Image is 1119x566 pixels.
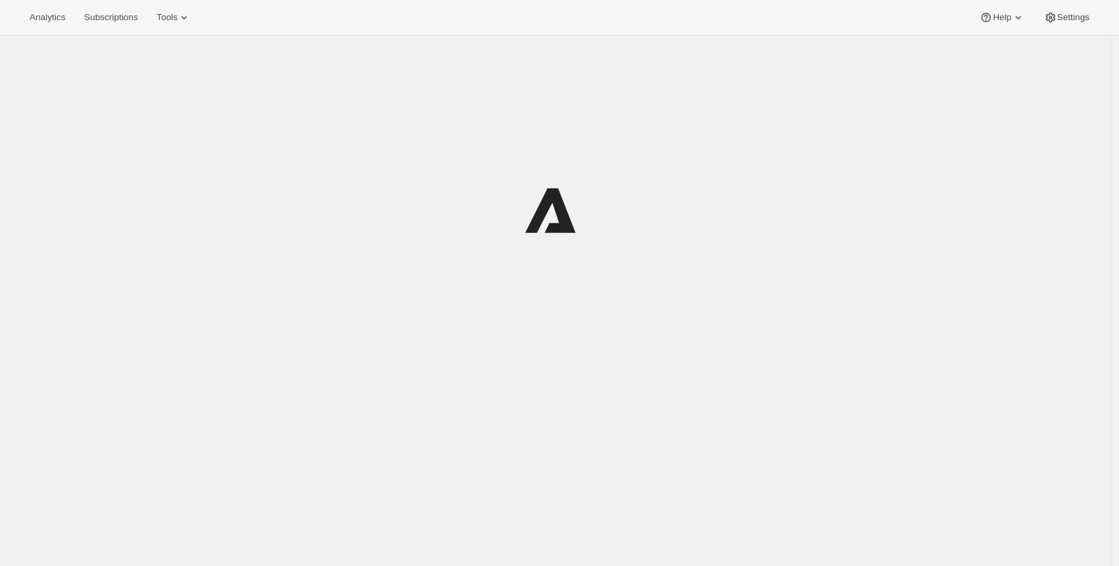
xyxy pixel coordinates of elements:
button: Help [971,8,1032,27]
span: Subscriptions [84,12,138,23]
button: Tools [148,8,199,27]
span: Settings [1057,12,1089,23]
button: Analytics [21,8,73,27]
span: Help [993,12,1011,23]
button: Subscriptions [76,8,146,27]
span: Tools [156,12,177,23]
span: Analytics [30,12,65,23]
button: Settings [1036,8,1098,27]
